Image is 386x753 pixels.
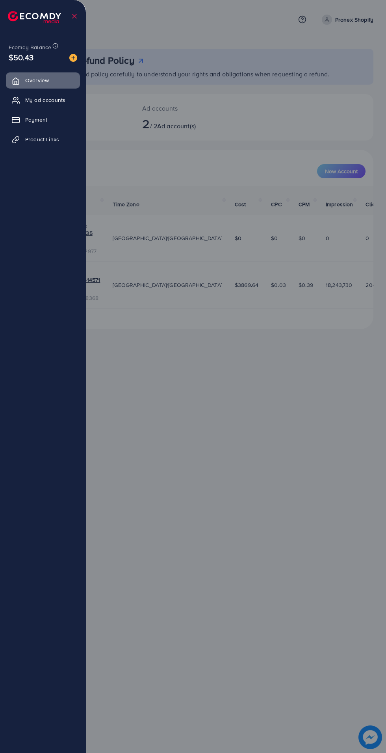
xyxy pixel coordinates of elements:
span: My ad accounts [25,96,65,104]
img: logo [8,11,61,23]
span: Product Links [25,135,59,143]
span: Payment [25,116,47,124]
span: Ecomdy Balance [9,43,51,51]
span: Overview [25,76,49,84]
a: Product Links [6,131,80,147]
a: My ad accounts [6,92,80,108]
span: $50.43 [9,52,33,63]
a: Payment [6,112,80,128]
a: Overview [6,72,80,88]
img: image [69,54,77,62]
